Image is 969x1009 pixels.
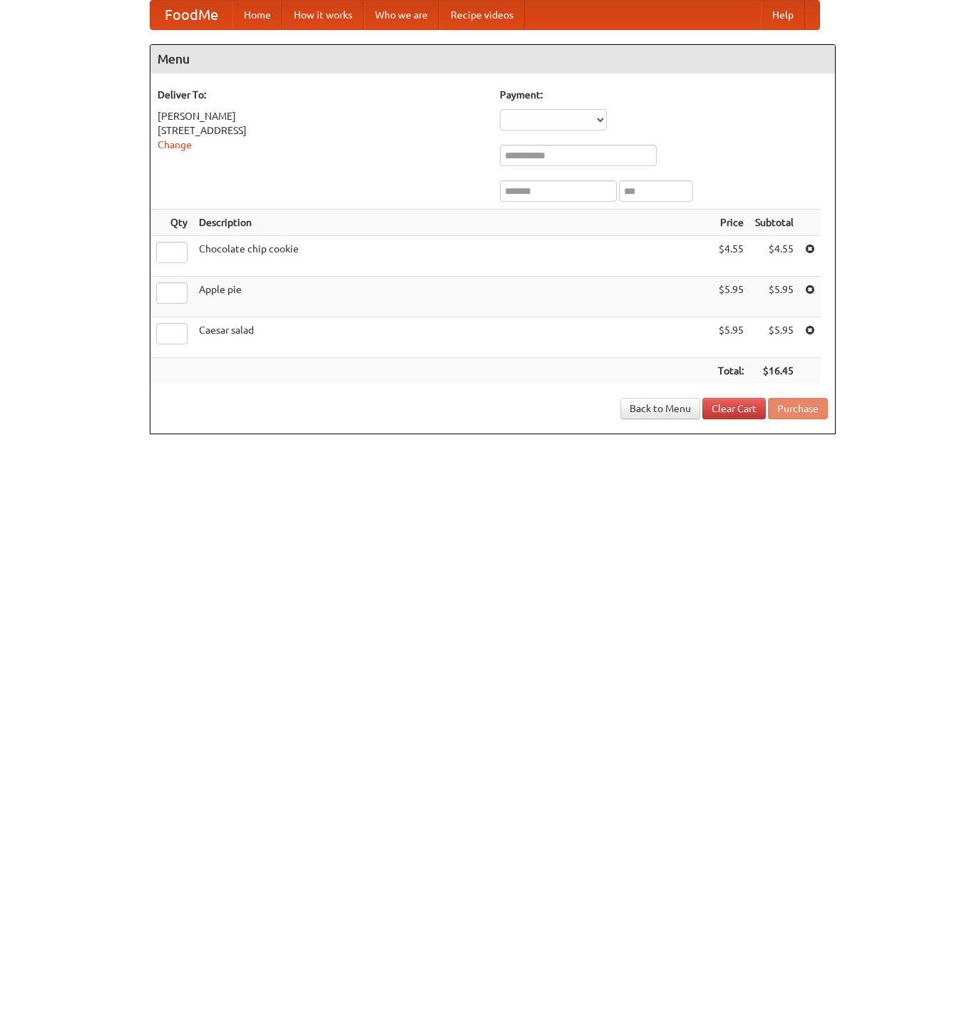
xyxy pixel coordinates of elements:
[712,317,749,358] td: $5.95
[232,1,282,29] a: Home
[712,236,749,277] td: $4.55
[749,236,799,277] td: $4.55
[712,277,749,317] td: $5.95
[500,88,828,102] h5: Payment:
[749,317,799,358] td: $5.95
[761,1,805,29] a: Help
[158,88,486,102] h5: Deliver To:
[193,317,712,358] td: Caesar salad
[193,236,712,277] td: Chocolate chip cookie
[158,139,192,150] a: Change
[620,398,700,419] a: Back to Menu
[150,45,835,73] h4: Menu
[749,210,799,236] th: Subtotal
[749,277,799,317] td: $5.95
[439,1,525,29] a: Recipe videos
[749,358,799,384] th: $16.45
[712,358,749,384] th: Total:
[193,277,712,317] td: Apple pie
[158,123,486,138] div: [STREET_ADDRESS]
[158,109,486,123] div: [PERSON_NAME]
[768,398,828,419] button: Purchase
[282,1,364,29] a: How it works
[364,1,439,29] a: Who we are
[712,210,749,236] th: Price
[150,210,193,236] th: Qty
[702,398,766,419] a: Clear Cart
[193,210,712,236] th: Description
[150,1,232,29] a: FoodMe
